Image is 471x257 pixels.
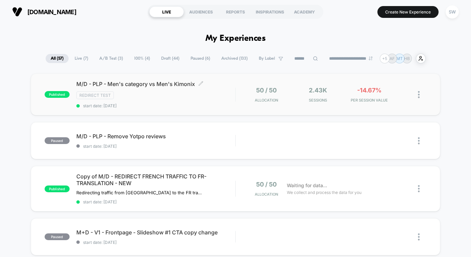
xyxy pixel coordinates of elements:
[377,6,439,18] button: Create New Experience
[418,91,420,98] img: close
[390,56,395,61] p: AF
[253,6,287,17] div: INSPIRATIONS
[156,54,184,63] span: Draft ( 44 )
[70,54,93,63] span: Live ( 7 )
[46,54,69,63] span: All ( 57 )
[184,6,218,17] div: AUDIENCES
[76,229,235,236] span: M+D - V1 - Frontpage - Slideshow #1 CTA copy change
[396,56,403,61] p: MT
[76,199,235,204] span: start date: [DATE]
[369,56,373,60] img: end
[418,233,420,240] img: close
[418,185,420,192] img: close
[45,91,70,98] span: published
[287,189,362,196] span: We collect and process the data for you
[10,6,78,17] button: [DOMAIN_NAME]
[76,240,235,245] span: start date: [DATE]
[76,190,202,195] span: Redirecting traffic from [GEOGRAPHIC_DATA] to the FR translation of the website.
[205,34,266,44] h1: My Experiences
[76,173,235,187] span: Copy of M/D - REDIRECT FRENCH TRAFFIC TO FR-TRANSLATION - NEW
[287,182,327,189] span: Waiting for data...
[12,7,22,17] img: Visually logo
[76,133,235,140] span: M/D - PLP - Remove Yotpo reviews
[94,54,128,63] span: A/B Test ( 3 )
[76,81,235,87] span: M/D - PLP - Men's category vs Men's Kimonix
[185,54,215,63] span: Paused ( 6 )
[259,56,275,61] span: By Label
[76,144,235,149] span: start date: [DATE]
[418,137,420,144] img: close
[45,137,70,144] span: paused
[357,87,381,94] span: -14.67%
[446,5,459,19] div: SW
[345,98,393,103] span: PER SESSION VALUE
[287,6,322,17] div: ACADEMY
[255,98,278,103] span: Allocation
[149,6,184,17] div: LIVE
[76,103,235,108] span: start date: [DATE]
[129,54,155,63] span: 100% ( 4 )
[45,185,70,192] span: published
[256,181,277,188] span: 50 / 50
[218,6,253,17] div: REPORTS
[444,5,461,19] button: SW
[380,54,390,63] div: + 5
[216,54,253,63] span: Archived ( 133 )
[294,98,342,103] span: Sessions
[255,192,278,197] span: Allocation
[404,56,410,61] p: HB
[27,8,76,16] span: [DOMAIN_NAME]
[45,233,70,240] span: paused
[309,87,327,94] span: 2.43k
[76,91,114,99] span: Redirect Test
[256,87,277,94] span: 50 / 50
